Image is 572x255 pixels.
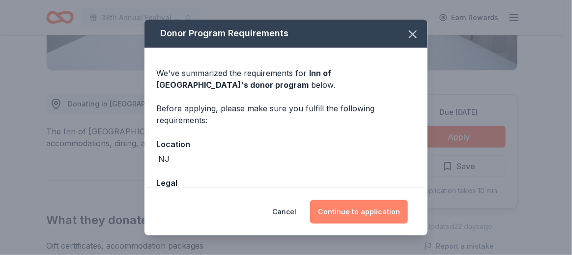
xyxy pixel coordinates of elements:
div: Before applying, please make sure you fulfill the following requirements: [156,102,416,126]
div: NJ [158,153,170,165]
div: Location [156,138,416,151]
div: Legal [156,177,416,189]
div: Donor Program Requirements [144,20,428,48]
button: Cancel [272,200,296,224]
div: We've summarized the requirements for below. [156,67,416,91]
button: Continue to application [310,200,408,224]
